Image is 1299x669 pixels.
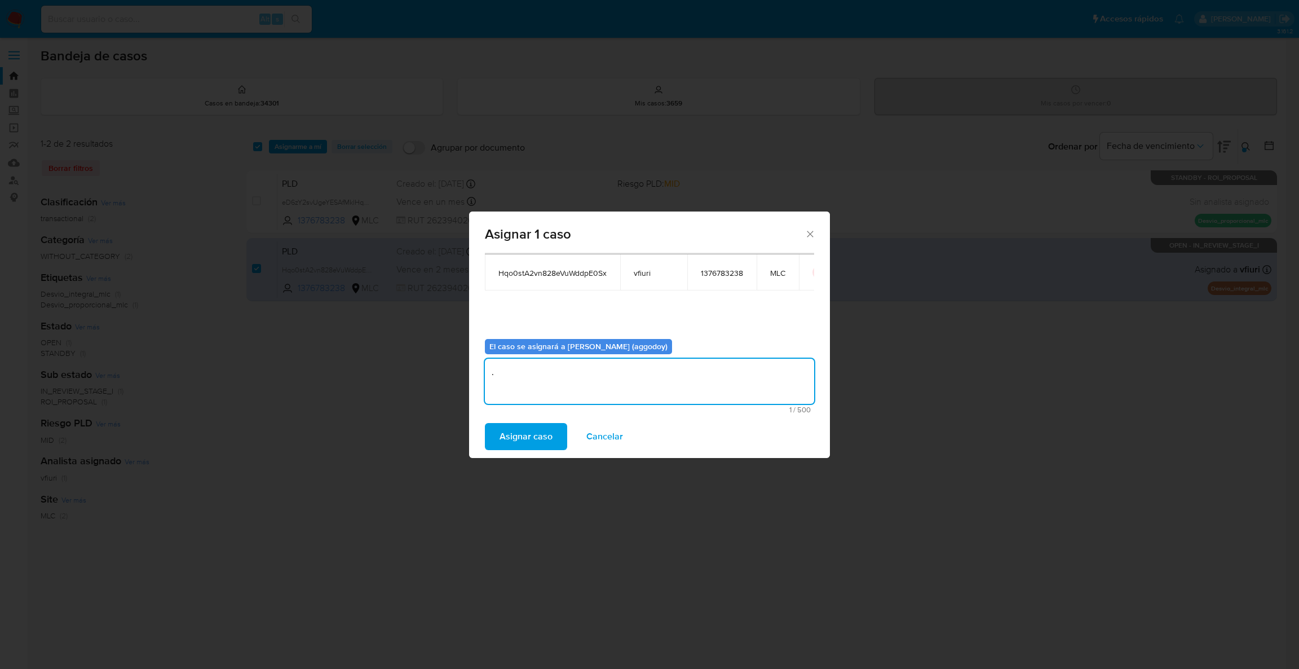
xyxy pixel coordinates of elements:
[469,212,830,458] div: assign-modal
[489,341,668,352] b: El caso se asignará a [PERSON_NAME] (aggodoy)
[586,424,623,449] span: Cancelar
[488,406,811,413] span: Máximo 500 caracteres
[572,423,638,450] button: Cancelar
[498,268,607,278] span: Hqo0stA2vn828eVuWddpE0Sx
[701,268,743,278] span: 1376783238
[805,228,815,239] button: Cerrar ventana
[485,359,814,404] textarea: .
[812,266,826,279] button: icon-button
[770,268,785,278] span: MLC
[500,424,553,449] span: Asignar caso
[485,423,567,450] button: Asignar caso
[485,227,805,241] span: Asignar 1 caso
[634,268,674,278] span: vfiuri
